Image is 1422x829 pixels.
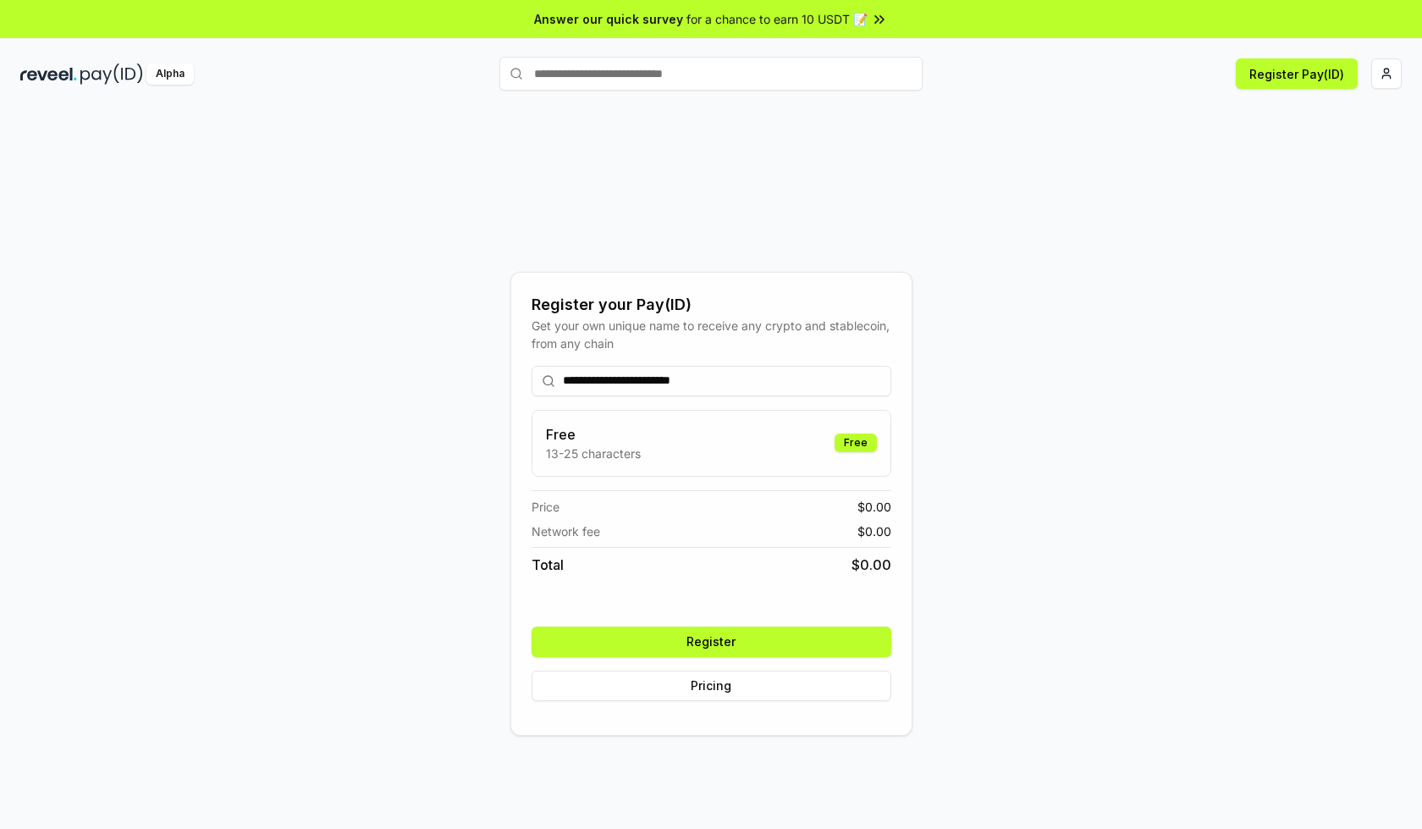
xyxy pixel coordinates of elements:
button: Register Pay(ID) [1236,58,1358,89]
p: 13-25 characters [546,445,641,462]
span: $ 0.00 [852,555,891,575]
button: Pricing [532,671,891,701]
span: for a chance to earn 10 USDT 📝 [686,10,868,28]
div: Register your Pay(ID) [532,293,891,317]
span: Total [532,555,564,575]
div: Free [835,434,877,452]
span: $ 0.00 [857,522,891,540]
div: Get your own unique name to receive any crypto and stablecoin, from any chain [532,317,891,352]
span: Price [532,498,559,516]
span: Network fee [532,522,600,540]
h3: Free [546,424,641,445]
img: reveel_dark [20,64,77,85]
span: $ 0.00 [857,498,891,516]
div: Alpha [146,64,194,85]
button: Register [532,627,891,657]
img: pay_id [80,64,143,85]
span: Answer our quick survey [534,10,683,28]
